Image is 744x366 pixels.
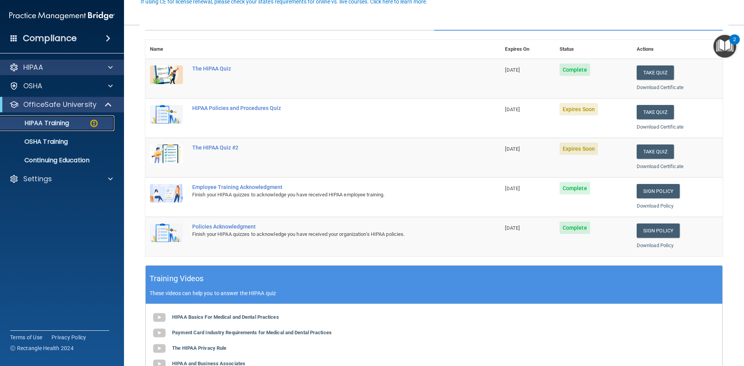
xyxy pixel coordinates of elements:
[505,67,520,73] span: [DATE]
[172,314,279,320] b: HIPAA Basics For Medical and Dental Practices
[23,174,52,184] p: Settings
[610,311,735,342] iframe: Drift Widget Chat Controller
[500,40,555,59] th: Expires On
[152,341,167,356] img: gray_youtube_icon.38fcd6cc.png
[560,103,598,115] span: Expires Soon
[172,345,226,351] b: The HIPAA Privacy Rule
[713,35,736,58] button: Open Resource Center, 2 new notifications
[23,33,77,44] h4: Compliance
[23,100,96,109] p: OfficeSafe University
[150,290,718,296] p: These videos can help you to answer the HIPAA quiz
[637,223,680,238] a: Sign Policy
[9,81,113,91] a: OSHA
[192,144,462,151] div: The HIPAA Quiz #2
[560,222,590,234] span: Complete
[192,230,462,239] div: Finish your HIPAA quizzes to acknowledge you have received your organization’s HIPAA policies.
[10,344,74,352] span: Ⓒ Rectangle Health 2024
[560,182,590,194] span: Complete
[505,225,520,231] span: [DATE]
[5,156,111,164] p: Continuing Education
[637,242,674,248] a: Download Policy
[637,124,684,130] a: Download Certificate
[152,310,167,325] img: gray_youtube_icon.38fcd6cc.png
[505,107,520,112] span: [DATE]
[637,203,674,209] a: Download Policy
[637,105,674,119] button: Take Quiz
[9,174,113,184] a: Settings
[560,64,590,76] span: Complete
[52,333,86,341] a: Privacy Policy
[637,163,684,169] a: Download Certificate
[637,84,684,90] a: Download Certificate
[637,65,674,80] button: Take Quiz
[150,272,204,285] h5: Training Videos
[192,223,462,230] div: Policies Acknowledgment
[505,146,520,152] span: [DATE]
[555,40,632,59] th: Status
[192,190,462,199] div: Finish your HIPAA quizzes to acknowledge you have received HIPAA employee training.
[9,63,113,72] a: HIPAA
[5,119,69,127] p: HIPAA Training
[23,81,43,91] p: OSHA
[733,40,736,50] div: 2
[192,65,462,72] div: The HIPAA Quiz
[89,119,99,128] img: warning-circle.0cc9ac19.png
[145,40,188,59] th: Name
[637,144,674,159] button: Take Quiz
[560,143,598,155] span: Expires Soon
[505,186,520,191] span: [DATE]
[23,63,43,72] p: HIPAA
[637,184,680,198] a: Sign Policy
[192,105,462,111] div: HIPAA Policies and Procedures Quiz
[9,8,115,24] img: PMB logo
[9,100,112,109] a: OfficeSafe University
[192,184,462,190] div: Employee Training Acknowledgment
[152,325,167,341] img: gray_youtube_icon.38fcd6cc.png
[172,330,332,335] b: Payment Card Industry Requirements for Medical and Dental Practices
[632,40,723,59] th: Actions
[5,138,68,146] p: OSHA Training
[10,333,42,341] a: Terms of Use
